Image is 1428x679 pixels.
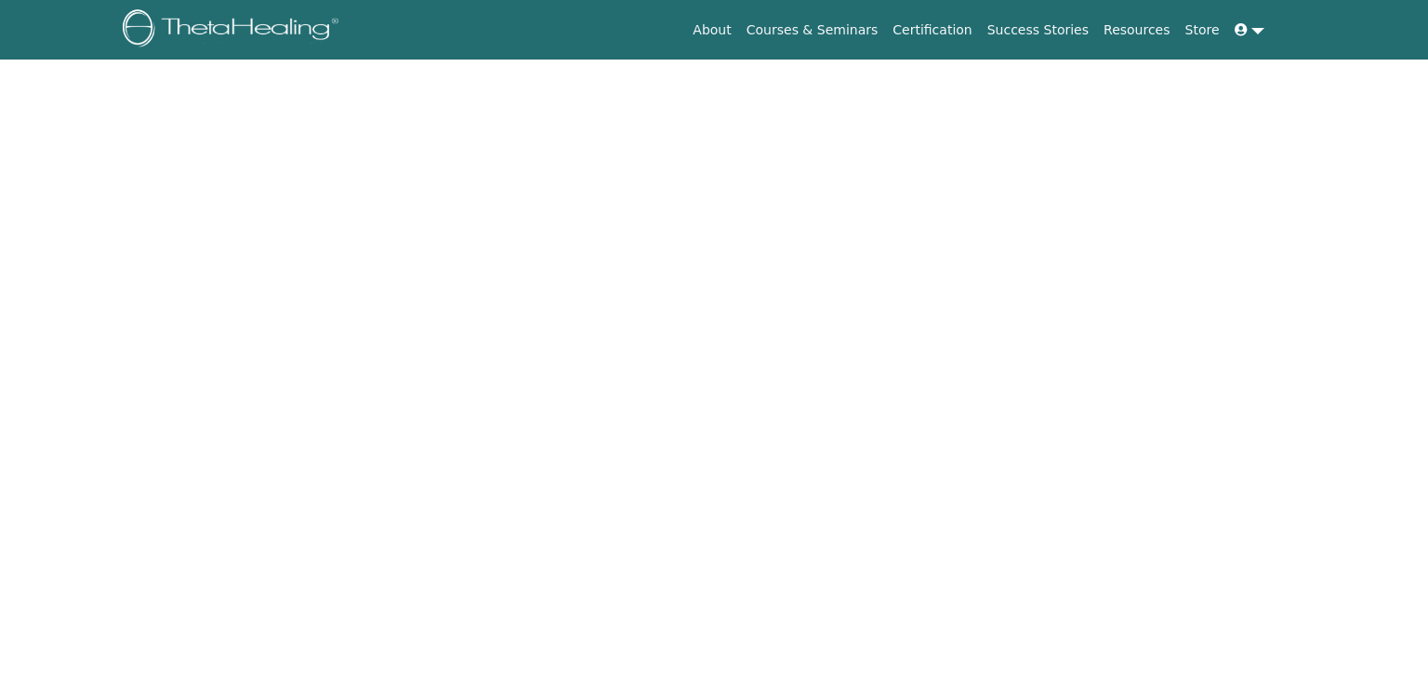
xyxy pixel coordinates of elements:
a: Success Stories [980,13,1096,47]
a: About [685,13,738,47]
a: Store [1178,13,1227,47]
a: Resources [1096,13,1178,47]
img: logo.png [123,9,345,51]
a: Courses & Seminars [739,13,886,47]
a: Certification [885,13,979,47]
